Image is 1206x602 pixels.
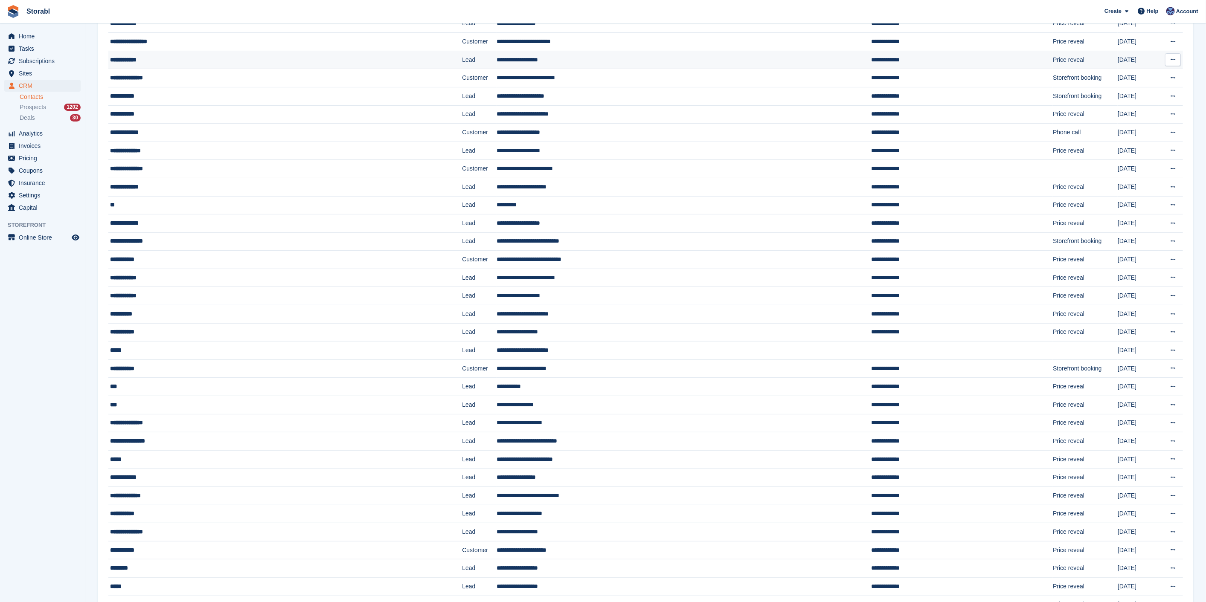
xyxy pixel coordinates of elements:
[19,80,70,92] span: CRM
[1053,51,1118,69] td: Price reveal
[1118,342,1159,360] td: [DATE]
[1053,105,1118,124] td: Price reveal
[1053,505,1118,523] td: Price reveal
[1118,396,1159,414] td: [DATE]
[1118,469,1159,487] td: [DATE]
[462,214,497,233] td: Lead
[1053,450,1118,469] td: Price reveal
[1118,559,1159,578] td: [DATE]
[19,127,70,139] span: Analytics
[1147,7,1159,15] span: Help
[1053,523,1118,541] td: Price reveal
[1118,359,1159,378] td: [DATE]
[1118,487,1159,505] td: [DATE]
[4,30,81,42] a: menu
[462,33,497,51] td: Customer
[462,14,497,33] td: Lead
[7,5,20,18] img: stora-icon-8386f47178a22dfd0bd8f6a31ec36ba5ce8667c1dd55bd0f319d3a0aa187defe.svg
[462,142,497,160] td: Lead
[19,232,70,243] span: Online Store
[462,287,497,305] td: Lead
[1118,287,1159,305] td: [DATE]
[462,414,497,432] td: Lead
[1053,214,1118,233] td: Price reveal
[1118,577,1159,596] td: [DATE]
[4,177,81,189] a: menu
[20,114,35,122] span: Deals
[19,202,70,214] span: Capital
[1118,142,1159,160] td: [DATE]
[4,55,81,67] a: menu
[19,189,70,201] span: Settings
[1053,577,1118,596] td: Price reveal
[1053,469,1118,487] td: Price reveal
[1118,33,1159,51] td: [DATE]
[1118,105,1159,124] td: [DATE]
[1053,323,1118,342] td: Price reveal
[1118,124,1159,142] td: [DATE]
[1118,414,1159,432] td: [DATE]
[1118,323,1159,342] td: [DATE]
[20,103,46,111] span: Prospects
[462,359,497,378] td: Customer
[462,541,497,559] td: Customer
[462,559,497,578] td: Lead
[4,189,81,201] a: menu
[20,103,81,112] a: Prospects 1202
[4,202,81,214] a: menu
[1118,432,1159,451] td: [DATE]
[1053,142,1118,160] td: Price reveal
[8,221,85,229] span: Storefront
[1053,33,1118,51] td: Price reveal
[462,505,497,523] td: Lead
[4,152,81,164] a: menu
[462,196,497,214] td: Lead
[1118,450,1159,469] td: [DATE]
[1118,196,1159,214] td: [DATE]
[462,87,497,105] td: Lead
[1118,14,1159,33] td: [DATE]
[4,67,81,79] a: menu
[1118,69,1159,87] td: [DATE]
[4,165,81,177] a: menu
[1053,14,1118,33] td: Price reveal
[1118,178,1159,196] td: [DATE]
[1118,160,1159,178] td: [DATE]
[1053,432,1118,451] td: Price reveal
[19,152,70,164] span: Pricing
[1118,51,1159,69] td: [DATE]
[1053,87,1118,105] td: Storefront booking
[462,469,497,487] td: Lead
[462,378,497,396] td: Lead
[1053,124,1118,142] td: Phone call
[1053,378,1118,396] td: Price reveal
[19,55,70,67] span: Subscriptions
[20,113,81,122] a: Deals 30
[19,30,70,42] span: Home
[4,43,81,55] a: menu
[4,80,81,92] a: menu
[1104,7,1122,15] span: Create
[462,432,497,451] td: Lead
[462,487,497,505] td: Lead
[1166,7,1175,15] img: Tegan Ewart
[462,124,497,142] td: Customer
[1053,178,1118,196] td: Price reveal
[1053,541,1118,559] td: Price reveal
[19,165,70,177] span: Coupons
[19,177,70,189] span: Insurance
[462,523,497,541] td: Lead
[19,67,70,79] span: Sites
[462,232,497,251] td: Lead
[4,140,81,152] a: menu
[1118,305,1159,324] td: [DATE]
[1053,196,1118,214] td: Price reveal
[462,105,497,124] td: Lead
[462,305,497,324] td: Lead
[1118,87,1159,105] td: [DATE]
[4,232,81,243] a: menu
[462,51,497,69] td: Lead
[1118,269,1159,287] td: [DATE]
[70,232,81,243] a: Preview store
[1118,232,1159,251] td: [DATE]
